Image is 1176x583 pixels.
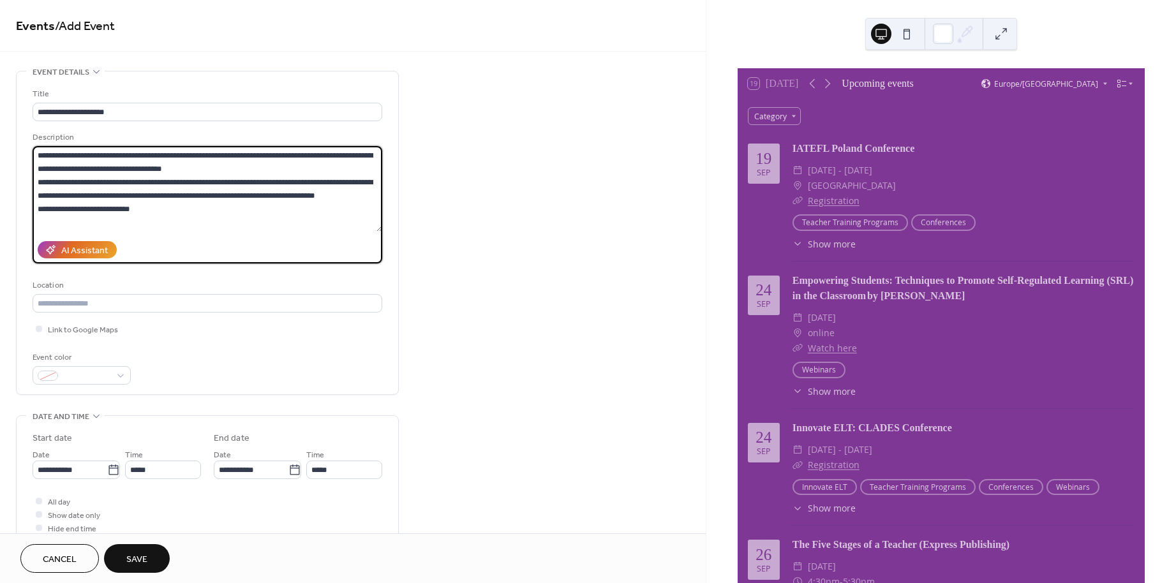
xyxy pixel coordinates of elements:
div: ​ [793,457,803,473]
div: Upcoming events [842,76,913,91]
div: 26 [755,547,771,563]
div: ​ [793,501,803,515]
a: The Five Stages of a Teacher (Express Publishing) [793,539,1009,550]
div: ​ [793,442,803,457]
a: Events [16,14,55,39]
span: Show date only [48,509,100,522]
div: ​ [793,193,803,209]
div: 19 [755,151,771,166]
span: [DATE] [808,559,836,574]
a: Registration [808,459,860,471]
span: Cancel [43,553,77,566]
button: Save [104,544,170,573]
span: Time [125,448,143,462]
span: Link to Google Maps [48,323,118,337]
div: Sep [757,565,771,573]
div: ​ [793,237,803,251]
div: ​ [793,310,803,325]
div: Sep [757,300,771,309]
a: Watch here [808,342,857,354]
div: 24 [755,429,771,445]
div: ​ [793,325,803,341]
div: ​ [793,559,803,574]
button: Cancel [20,544,99,573]
span: Hide end time [48,522,96,536]
button: ​Show more [793,501,856,515]
span: [DATE] - [DATE] [808,163,872,178]
span: Event details [33,66,89,79]
span: online [808,325,835,341]
div: Description [33,131,380,144]
div: ​ [793,178,803,193]
div: 24 [755,282,771,298]
a: Registration [808,195,860,207]
a: Innovate ELT: CLADES Conference [793,422,952,433]
a: IATEFL Poland Conference [793,143,914,154]
span: Save [126,553,147,566]
span: Date [214,448,231,462]
div: Title [33,87,380,101]
span: Show more [808,501,856,515]
span: [DATE] - [DATE] [808,442,872,457]
span: [GEOGRAPHIC_DATA] [808,178,896,193]
div: End date [214,432,249,445]
div: AI Assistant [61,244,108,258]
button: ​Show more [793,385,856,398]
button: AI Assistant [38,241,117,258]
span: Show more [808,237,856,251]
span: Date [33,448,50,462]
span: / Add Event [55,14,115,39]
span: Date and time [33,410,89,424]
div: Location [33,279,380,292]
span: Time [306,448,324,462]
span: All day [48,496,70,509]
div: ​ [793,385,803,398]
div: Sep [757,448,771,456]
span: Show more [808,385,856,398]
a: Empowering Students: Techniques to Promote Self-Regulated Learning (SRL) in the Classroom by [PER... [793,275,1133,301]
span: [DATE] [808,310,836,325]
div: Sep [757,169,771,177]
div: Start date [33,432,72,445]
div: ​ [793,163,803,178]
div: Event color [33,351,128,364]
button: ​Show more [793,237,856,251]
div: ​ [793,341,803,356]
span: Europe/[GEOGRAPHIC_DATA] [994,80,1098,87]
